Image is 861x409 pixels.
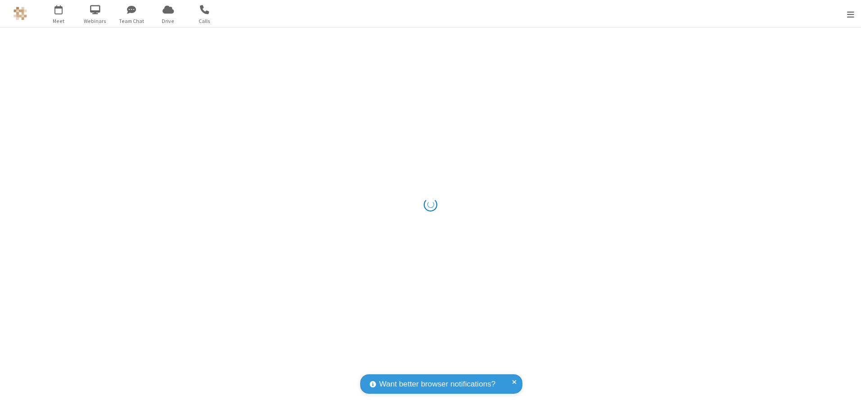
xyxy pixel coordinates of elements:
[78,17,112,25] span: Webinars
[151,17,185,25] span: Drive
[14,7,27,20] img: QA Selenium DO NOT DELETE OR CHANGE
[188,17,222,25] span: Calls
[42,17,76,25] span: Meet
[379,378,495,390] span: Want better browser notifications?
[115,17,149,25] span: Team Chat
